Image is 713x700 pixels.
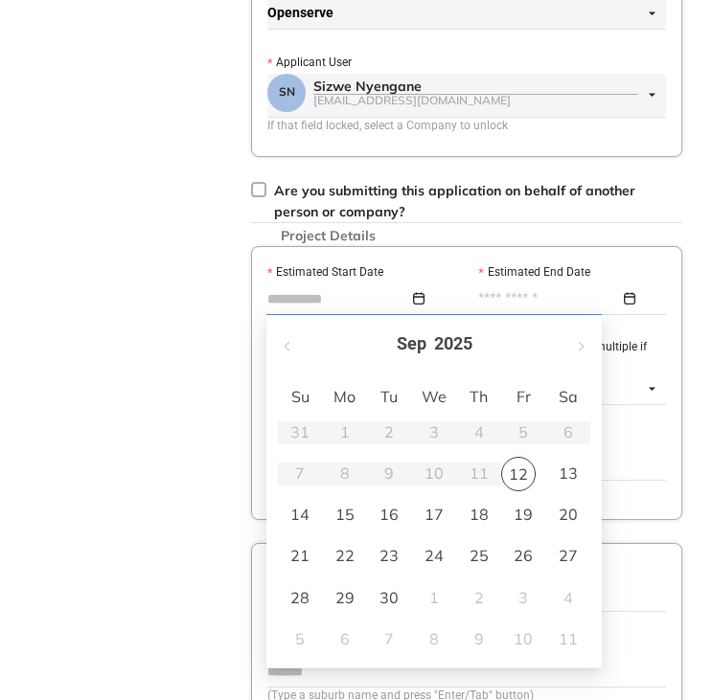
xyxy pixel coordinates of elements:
[278,577,323,619] td: 2025-09-28
[512,627,535,650] div: 10
[512,586,535,609] div: 3
[456,577,501,619] td: 2025-10-02
[456,381,501,412] th: Th
[378,503,401,526] div: 16
[367,577,412,619] td: 2025-09-30
[274,182,635,220] span: Are you submitting this application on behalf of another person or company?
[333,627,356,650] div: 6
[545,453,590,494] td: 2025-09-13
[478,288,620,309] input: Estimated End Date
[501,535,546,576] td: 2025-09-26
[478,263,589,282] label: Estimated End Date
[288,627,311,650] div: 5
[267,288,409,309] input: Estimated Start Date
[288,503,311,526] div: 14
[278,381,323,412] th: Su
[323,381,368,412] th: Mo
[545,577,590,619] td: 2025-10-04
[333,586,356,609] div: 29
[367,619,412,660] td: 2025-10-07
[323,535,368,576] td: 2025-09-22
[267,54,352,72] label: Applicant User
[333,544,356,567] div: 22
[423,503,446,526] div: 17
[367,381,412,412] th: Tu
[323,494,368,535] td: 2025-09-15
[557,586,580,609] div: 4
[557,544,580,567] div: 27
[456,494,501,535] td: 2025-09-18
[545,535,590,576] td: 2025-09-27
[557,627,580,650] div: 11
[333,503,356,526] div: 15
[512,503,535,526] div: 19
[288,586,311,609] div: 28
[557,503,580,526] div: 20
[456,535,501,576] td: 2025-09-25
[501,457,536,491] div: 12
[501,619,546,660] td: 2025-10-10
[501,577,546,619] td: 2025-10-03
[323,577,368,619] td: 2025-09-29
[412,494,457,535] td: 2025-09-17
[367,494,412,535] td: 2025-09-16
[412,535,457,576] td: 2025-09-24
[412,577,457,619] td: 2025-10-01
[468,544,491,567] div: 25
[279,85,295,99] span: SN
[557,462,580,485] div: 13
[423,586,446,609] div: 1
[468,503,491,526] div: 18
[456,619,501,660] td: 2025-10-09
[278,535,323,576] td: 2025-09-21
[423,627,446,650] div: 8
[423,544,446,567] div: 24
[378,586,401,609] div: 30
[267,263,383,282] label: Estimated Start Date
[501,494,546,535] td: 2025-09-19
[468,586,491,609] div: 2
[313,94,638,106] div: [EMAIL_ADDRESS][DOMAIN_NAME]
[468,627,491,650] div: 9
[288,544,311,567] div: 21
[545,381,590,412] th: Sa
[278,619,323,660] td: 2025-10-05
[545,494,590,535] td: 2025-09-20
[545,619,590,660] td: 2025-10-11
[412,381,457,412] th: We
[501,453,546,494] td: 2025-09-12
[313,79,638,95] div: Sizwe Nyengane
[278,494,323,535] td: 2025-09-14
[323,619,368,660] td: 2025-10-06
[271,228,385,244] span: Project Details
[367,535,412,576] td: 2025-09-23
[412,619,457,660] td: 2025-10-08
[378,627,401,650] div: 7
[267,117,666,135] div: If that field locked, select a Company to unlock
[267,657,666,686] input: Suburb/s and Town/s
[501,381,546,412] th: Fr
[512,544,535,567] div: 26
[378,544,401,567] div: 23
